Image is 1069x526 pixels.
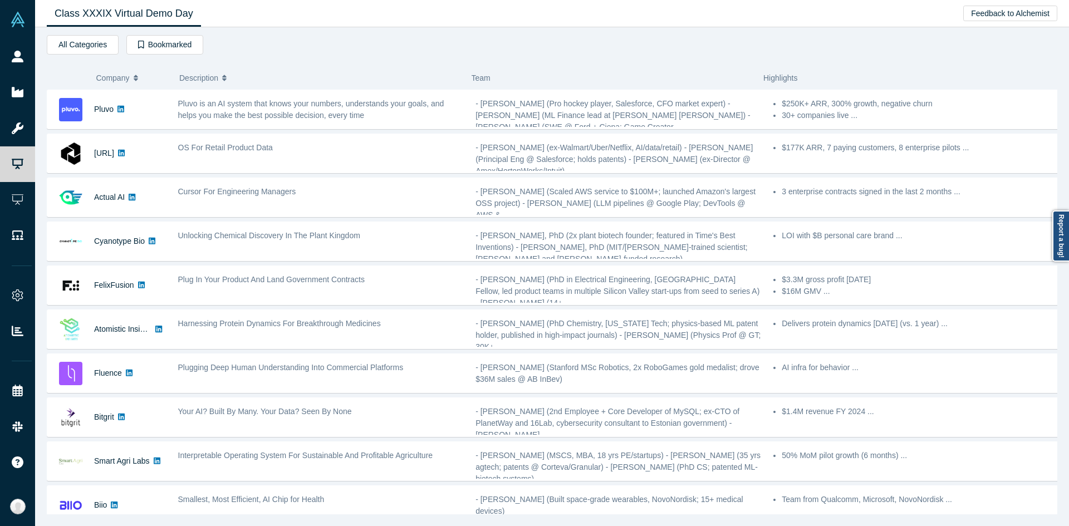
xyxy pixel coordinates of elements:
span: Smallest, Most Efficient, AI Chip for Health [178,495,325,504]
span: - [PERSON_NAME] (2nd Employee + Core Developer of MySQL; ex-CTO of PlanetWay and 16Lab, cybersecu... [475,407,739,439]
button: All Categories [47,35,119,55]
span: Harnessing Protein Dynamics For Breakthrough Medicines [178,319,381,328]
span: - [PERSON_NAME], PhD (2x plant biotech founder; featured in Time's Best Inventions) - [PERSON_NAM... [475,231,748,263]
img: Biio's Logo [59,494,82,517]
a: Atomistic Insights [94,325,155,333]
span: - [PERSON_NAME] (Pro hockey player, Salesforce, CFO market expert) - [PERSON_NAME] (ML Finance le... [475,99,751,131]
span: - [PERSON_NAME] (MSCS, MBA, 18 yrs PE/startups) - [PERSON_NAME] (35 yrs agtech; patents @ Corteva... [475,451,761,483]
li: $250K+ ARR, 300% growth, negative churn [782,98,1059,110]
span: - [PERSON_NAME] (Built space-grade wearables, NovoNordisk; 15+ medical devices) [475,495,743,515]
a: Cyanotype Bio [94,237,145,245]
span: Plugging Deep Human Understanding Into Commercial Platforms [178,363,404,372]
p: Team from Qualcomm, Microsoft, NovoNordisk ... [782,494,1059,505]
img: Pluvo's Logo [59,98,82,121]
img: Anna Sanchez's Account [10,499,26,514]
img: Atomistic Insights's Logo [59,318,82,341]
span: - [PERSON_NAME] (Stanford MSc Robotics, 2x RoboGames gold medalist; drove $36M sales @ AB InBev) [475,363,759,384]
p: $177K ARR, 7 paying customers, 8 enterprise pilots ... [782,142,1059,154]
span: Cursor For Engineering Managers [178,187,296,196]
a: Biio [94,500,107,509]
li: $3.3M gross profit [DATE] [782,274,1059,286]
p: 50% MoM pilot growth (6 months) ... [782,450,1059,461]
li: $16M GMV ... [782,286,1059,297]
a: Class XXXIX Virtual Demo Day [47,1,201,27]
img: Bitgrit's Logo [59,406,82,429]
span: Description [179,66,218,90]
span: Interpretable Operating System For Sustainable And Profitable Agriculture [178,451,433,460]
img: Alchemist Vault Logo [10,12,26,27]
span: Your AI? Built By Many. Your Data? Seen By None [178,407,352,416]
span: Highlights [763,73,797,82]
img: Fluence's Logo [59,362,82,385]
p: $1.4M revenue FY 2024 ... [782,406,1059,417]
span: Unlocking Chemical Discovery In The Plant Kingdom [178,231,360,240]
span: Company [96,66,130,90]
a: Bitgrit [94,412,114,421]
img: Actual AI's Logo [59,186,82,209]
p: LOI with $B personal care brand ... [782,230,1059,242]
a: Actual AI [94,193,125,201]
button: Description [179,66,460,90]
img: Atronous.ai's Logo [59,142,82,165]
p: Delivers protein dynamics [DATE] (vs. 1 year) ... [782,318,1059,330]
p: 3 enterprise contracts signed in the last 2 months ... [782,186,1059,198]
a: [URL] [94,149,114,158]
span: - [PERSON_NAME] (PhD Chemistry, [US_STATE] Tech; physics-based ML patent holder, published in hig... [475,319,761,351]
span: Team [472,73,491,82]
a: FelixFusion [94,281,134,289]
img: Smart Agri Labs's Logo [59,450,82,473]
a: Fluence [94,368,122,377]
a: Smart Agri Labs [94,456,150,465]
button: Company [96,66,168,90]
img: FelixFusion's Logo [59,274,82,297]
span: Plug In Your Product And Land Government Contracts [178,275,365,284]
p: AI infra for behavior ... [782,362,1059,373]
button: Bookmarked [126,35,203,55]
span: - [PERSON_NAME] (PhD in Electrical Engineering, [GEOGRAPHIC_DATA] Fellow, led product teams in mu... [475,275,759,307]
a: Report a bug! [1052,210,1069,262]
span: OS For Retail Product Data [178,143,273,152]
span: - [PERSON_NAME] (ex-Walmart/Uber/Netflix, AI/data/retail) - [PERSON_NAME] (Principal Eng @ Salesf... [475,143,753,175]
a: Pluvo [94,105,114,114]
span: Pluvo is an AI system that knows your numbers, understands your goals, and helps you make the bes... [178,99,444,120]
span: - [PERSON_NAME] (Scaled AWS service to $100M+; launched Amazon's largest OSS project) - [PERSON_N... [475,187,756,219]
img: Cyanotype Bio's Logo [59,230,82,253]
button: Feedback to Alchemist [963,6,1057,21]
li: 30+ companies live ... [782,110,1059,121]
